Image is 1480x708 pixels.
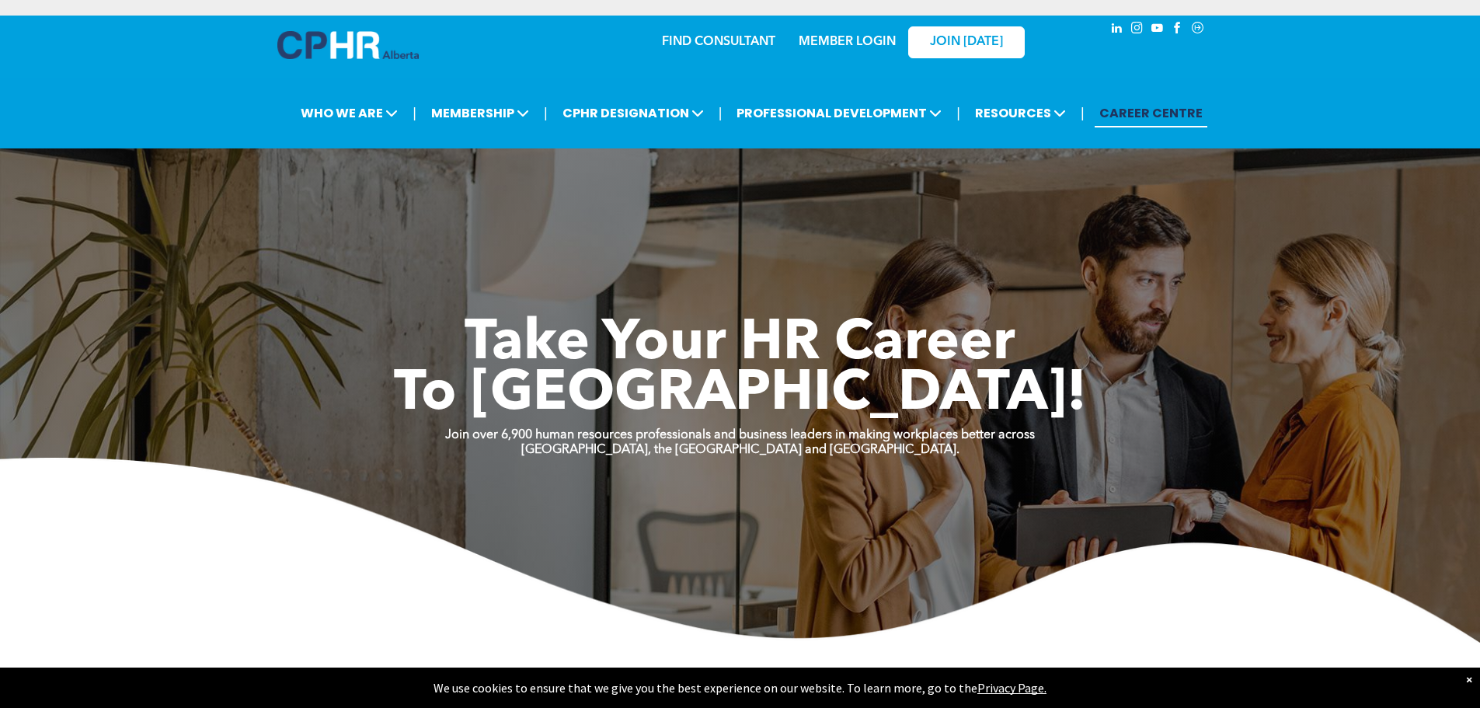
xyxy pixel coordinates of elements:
[521,444,959,456] strong: [GEOGRAPHIC_DATA], the [GEOGRAPHIC_DATA] and [GEOGRAPHIC_DATA].
[977,680,1046,696] a: Privacy Page.
[1149,19,1166,40] a: youtube
[1189,19,1207,40] a: Social network
[930,35,1003,50] span: JOIN [DATE]
[799,36,896,48] a: MEMBER LOGIN
[296,99,402,127] span: WHO WE ARE
[1466,671,1472,687] div: Dismiss notification
[719,97,723,129] li: |
[1081,97,1085,129] li: |
[970,99,1071,127] span: RESOURCES
[427,99,534,127] span: MEMBERSHIP
[956,97,960,129] li: |
[1109,19,1126,40] a: linkedin
[558,99,709,127] span: CPHR DESIGNATION
[1095,99,1207,127] a: CAREER CENTRE
[413,97,416,129] li: |
[1169,19,1186,40] a: facebook
[277,31,419,59] img: A blue and white logo for cp alberta
[732,99,946,127] span: PROFESSIONAL DEVELOPMENT
[544,97,548,129] li: |
[662,36,775,48] a: FIND CONSULTANT
[394,367,1087,423] span: To [GEOGRAPHIC_DATA]!
[908,26,1025,58] a: JOIN [DATE]
[465,316,1015,372] span: Take Your HR Career
[1129,19,1146,40] a: instagram
[445,429,1035,441] strong: Join over 6,900 human resources professionals and business leaders in making workplaces better ac...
